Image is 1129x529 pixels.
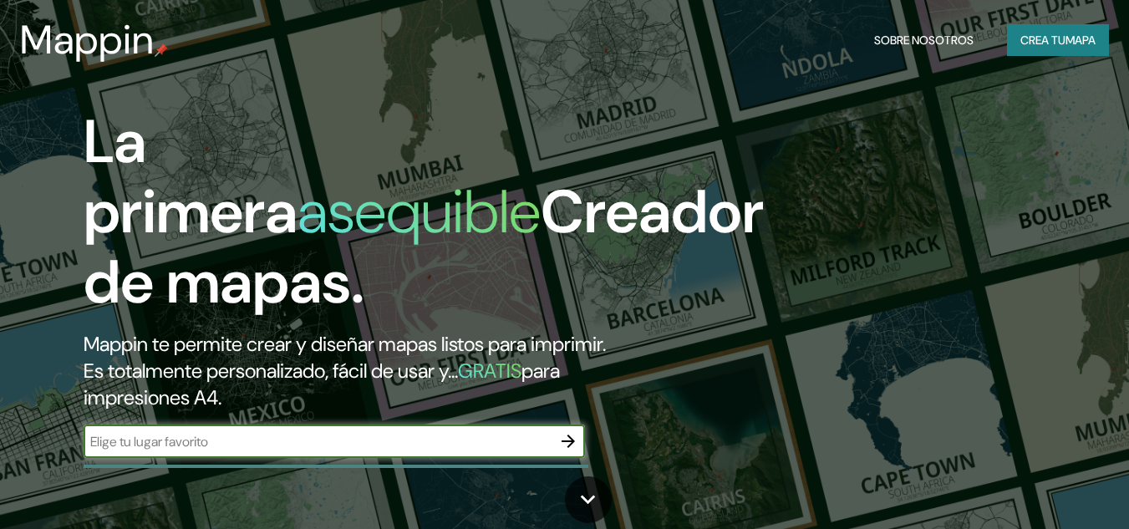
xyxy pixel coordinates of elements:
[867,24,980,56] button: Sobre nosotros
[458,358,521,384] font: GRATIS
[84,358,458,384] font: Es totalmente personalizado, fácil de usar y...
[1020,33,1065,48] font: Crea tu
[84,358,560,410] font: para impresiones A4.
[1007,24,1109,56] button: Crea tumapa
[874,33,974,48] font: Sobre nosotros
[155,43,168,57] img: pin de mapeo
[84,173,764,321] font: Creador de mapas.
[84,103,298,251] font: La primera
[298,173,541,251] font: asequible
[84,331,606,357] font: Mappin te permite crear y diseñar mapas listos para imprimir.
[1065,33,1096,48] font: mapa
[20,13,155,66] font: Mappin
[84,432,552,451] input: Elige tu lugar favorito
